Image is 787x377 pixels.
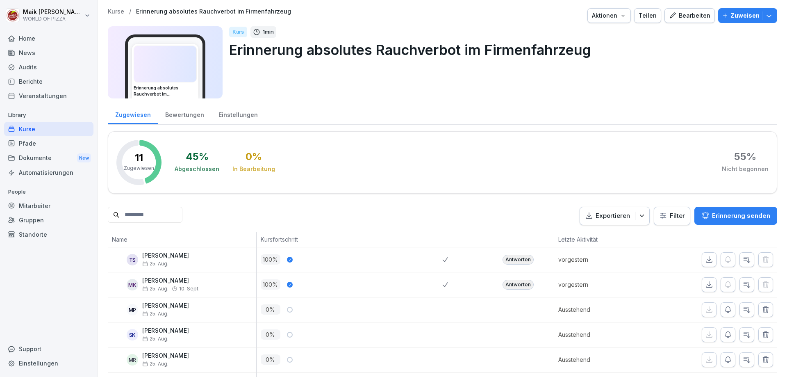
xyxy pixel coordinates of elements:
a: Automatisierungen [4,165,93,180]
div: TS [127,254,138,265]
div: 45 % [186,152,209,162]
h3: Erinnerung absolutes Rauchverbot im Firmenfahrzeug [134,85,197,97]
p: [PERSON_NAME] [142,327,189,334]
div: Einstellungen [4,356,93,370]
span: 25. Aug. [142,336,168,342]
a: Zugewiesen [108,103,158,124]
a: Gruppen [4,213,93,227]
p: Exportieren [596,211,630,221]
button: Exportieren [580,207,650,225]
p: Zugewiesen [124,165,154,172]
div: MK [127,279,138,290]
p: [PERSON_NAME] [142,302,189,309]
button: Filter [654,207,690,225]
p: 100 % [261,279,280,290]
p: Ausstehend [558,330,647,339]
p: 100 % [261,254,280,265]
a: Bewertungen [158,103,211,124]
a: Mitarbeiter [4,199,93,213]
p: Kursfortschritt [261,235,439,244]
div: 55 % [734,152,756,162]
a: Kurse [4,122,93,136]
a: Kurse [108,8,124,15]
span: 25. Aug. [142,361,168,367]
p: Library [4,109,93,122]
div: Abgeschlossen [175,165,219,173]
div: Bearbeiten [669,11,710,20]
span: 25. Aug. [142,311,168,317]
div: Kurs [229,27,247,37]
div: 0 % [246,152,262,162]
div: Dokumente [4,151,93,166]
p: Letzte Aktivität [558,235,643,244]
p: [PERSON_NAME] [142,252,189,259]
p: / [129,8,131,15]
p: Maik [PERSON_NAME] [23,9,83,16]
p: vorgestern [558,280,647,289]
div: MR [127,354,138,366]
p: vorgestern [558,255,647,264]
a: Veranstaltungen [4,89,93,103]
button: Bearbeiten [664,8,715,23]
a: News [4,46,93,60]
div: SK [127,329,138,340]
p: 0 % [261,304,280,315]
p: Ausstehend [558,305,647,314]
div: Nicht begonnen [722,165,769,173]
a: DokumenteNew [4,151,93,166]
a: Home [4,31,93,46]
button: Teilen [634,8,661,23]
p: Erinnerung absolutes Rauchverbot im Firmenfahrzeug [229,39,771,60]
p: [PERSON_NAME] [142,277,200,284]
span: 25. Aug. [142,261,168,267]
p: [PERSON_NAME] [142,352,189,359]
button: Erinnerung senden [694,207,777,225]
p: 0 % [261,329,280,340]
p: Ausstehend [558,355,647,364]
p: 1 min [263,28,274,36]
div: New [77,153,91,163]
span: 25. Aug. [142,286,168,292]
p: Zuweisen [730,11,760,20]
p: WORLD OF PIZZA [23,16,83,22]
div: Filter [659,212,685,220]
p: 0 % [261,354,280,365]
p: Name [112,235,252,244]
p: Erinnerung senden [712,211,770,220]
div: MP [127,304,138,315]
a: Audits [4,60,93,74]
a: Pfade [4,136,93,151]
div: Antworten [503,255,534,265]
button: Zuweisen [718,8,777,23]
div: Antworten [503,280,534,290]
a: Standorte [4,227,93,242]
p: 11 [135,153,143,163]
a: Berichte [4,74,93,89]
p: People [4,185,93,199]
div: Support [4,342,93,356]
a: Erinnerung absolutes Rauchverbot im Firmenfahrzeug [136,8,291,15]
a: Einstellungen [211,103,265,124]
div: Aktionen [592,11,626,20]
button: Aktionen [587,8,631,23]
div: Teilen [639,11,657,20]
span: 10. Sept. [179,286,200,292]
div: In Bearbeitung [232,165,275,173]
